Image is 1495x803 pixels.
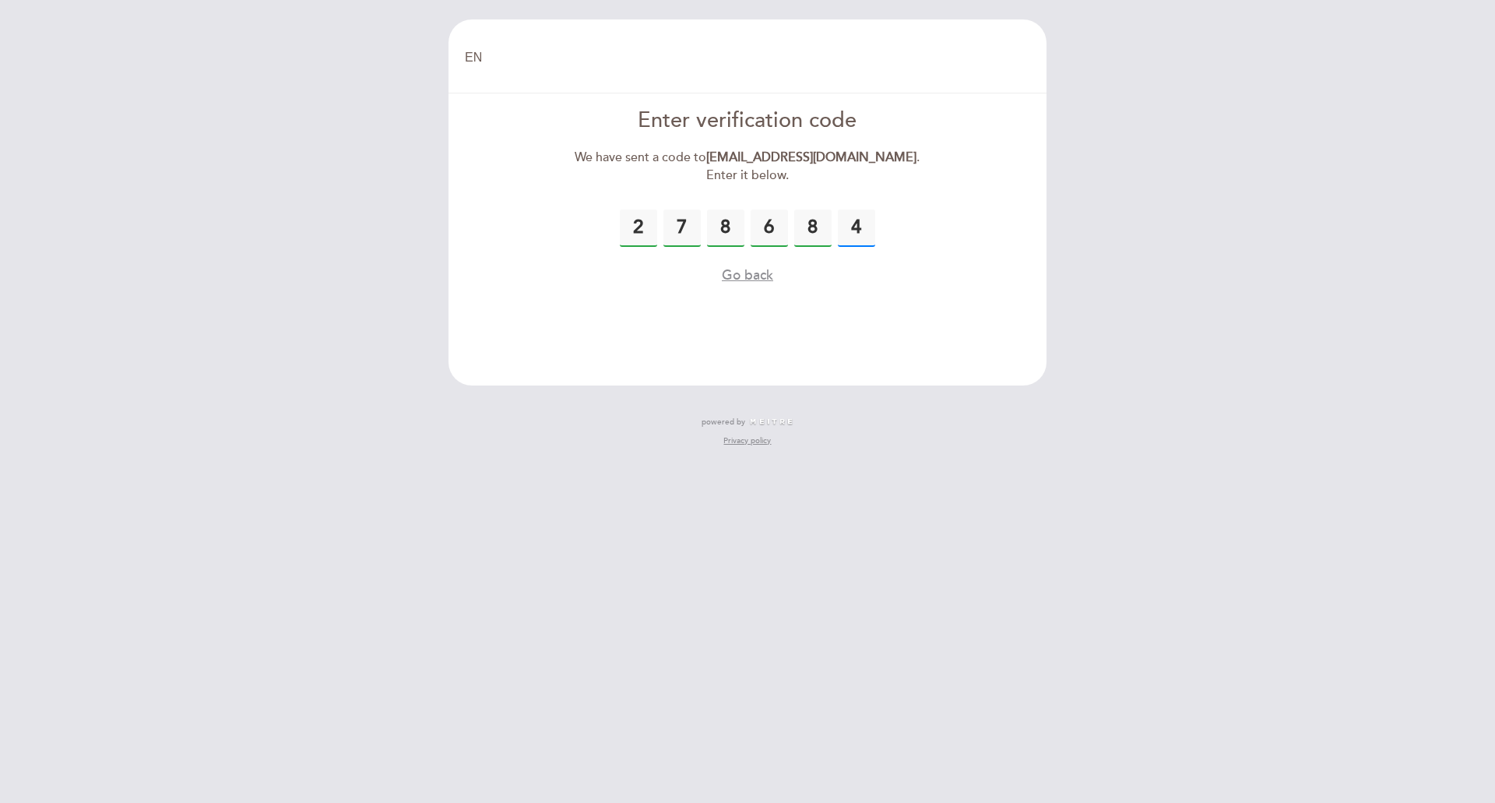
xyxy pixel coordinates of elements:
strong: [EMAIL_ADDRESS][DOMAIN_NAME] [706,150,916,165]
button: Go back [722,266,773,285]
input: 0 [620,210,657,247]
input: 0 [707,210,744,247]
div: We have sent a code to . Enter it below. [569,149,927,185]
input: 0 [663,210,701,247]
input: 0 [794,210,832,247]
div: Enter verification code [569,106,927,136]
img: MEITRE [749,418,793,426]
input: 0 [751,210,788,247]
input: 0 [838,210,875,247]
a: Privacy policy [723,435,771,446]
a: powered by [702,417,793,428]
span: powered by [702,417,745,428]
